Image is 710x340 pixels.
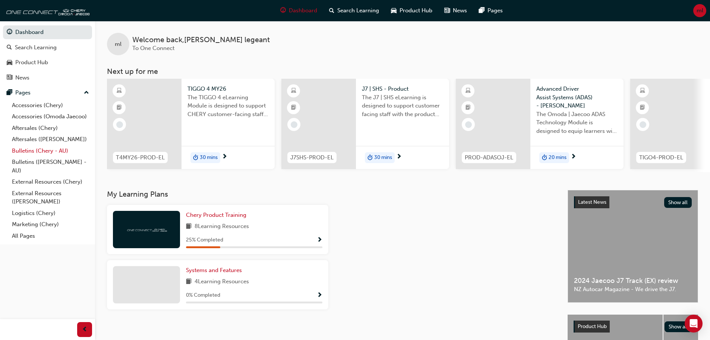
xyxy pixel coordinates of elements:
span: J7 | SHS - Product [362,85,443,93]
a: Logistics (Chery) [9,208,92,219]
a: All Pages [9,230,92,242]
a: J7SHS-PROD-ELJ7 | SHS - ProductThe J7 | SHS eLearning is designed to support customer facing staf... [281,79,449,169]
div: Search Learning [15,43,57,52]
img: oneconnect [126,226,167,233]
span: Product Hub [578,323,607,330]
a: T4MY26-PROD-ELTIGGO 4 MY26The TIGGO 4 eLearning Module is designed to support CHERY customer-faci... [107,79,275,169]
h3: Next up for me [95,67,710,76]
span: Show Progress [317,292,322,299]
span: The Omoda | Jaecoo ADAS Technology Module is designed to equip learners with essential knowledge ... [536,110,618,135]
span: guage-icon [280,6,286,15]
span: car-icon [7,59,12,66]
a: Search Learning [3,41,92,54]
span: learningResourceType_ELEARNING-icon [640,86,645,96]
span: pages-icon [479,6,485,15]
span: 2024 Jaecoo J7 Track (EX) review [574,277,692,285]
a: car-iconProduct Hub [385,3,438,18]
span: news-icon [444,6,450,15]
span: booktick-icon [117,103,122,113]
span: next-icon [396,154,402,160]
span: ml [697,6,703,15]
span: up-icon [84,88,89,98]
button: Show Progress [317,291,322,300]
span: 0 % Completed [186,291,220,300]
span: Advanced Driver Assist Systems (ADAS) - [PERSON_NAME] [536,85,618,110]
span: booktick-icon [466,103,471,113]
span: learningRecordVerb_NONE-icon [291,121,297,128]
span: learningResourceType_ELEARNING-icon [117,86,122,96]
a: Latest NewsShow all [574,196,692,208]
span: next-icon [571,154,576,160]
span: Search Learning [337,6,379,15]
span: ml [115,40,122,49]
span: search-icon [7,44,12,51]
button: Pages [3,86,92,100]
a: Product Hub [3,56,92,69]
span: Latest News [578,199,606,205]
span: book-icon [186,277,192,287]
span: T4MY26-PROD-EL [116,153,165,162]
span: duration-icon [542,153,547,163]
span: 8 Learning Resources [195,222,249,231]
div: Pages [15,88,31,97]
a: Marketing (Chery) [9,219,92,230]
span: Chery Product Training [186,212,246,218]
span: 30 mins [374,153,392,162]
button: Show all [664,197,692,208]
span: The J7 | SHS eLearning is designed to support customer facing staff with the product and sales in... [362,93,443,119]
img: oneconnect [4,3,89,18]
div: News [15,74,29,82]
span: pages-icon [7,90,12,96]
button: Show all [665,321,692,332]
a: Chery Product Training [186,211,249,219]
a: Dashboard [3,25,92,39]
a: Latest NewsShow all2024 Jaecoo J7 Track (EX) reviewNZ Autocar Magazine - We drive the J7. [568,190,698,303]
a: Product HubShow all [574,321,692,333]
a: Aftersales (Chery) [9,122,92,134]
a: Systems and Features [186,266,245,275]
span: 30 mins [200,153,218,162]
span: 25 % Completed [186,236,223,244]
a: News [3,71,92,85]
span: next-icon [222,154,227,160]
h3: My Learning Plans [107,190,556,199]
span: duration-icon [193,153,198,163]
span: learningRecordVerb_NONE-icon [465,121,472,128]
span: prev-icon [82,325,88,334]
span: Pages [487,6,503,15]
span: news-icon [7,75,12,81]
span: booktick-icon [291,103,296,113]
div: Open Intercom Messenger [685,315,703,333]
span: duration-icon [367,153,373,163]
span: To One Connect [132,45,174,52]
span: Show Progress [317,237,322,244]
span: car-icon [391,6,397,15]
button: ml [693,4,706,17]
span: search-icon [329,6,334,15]
span: J7SHS-PROD-EL [290,153,334,162]
a: External Resources (Chery) [9,176,92,188]
span: Product Hub [400,6,432,15]
span: guage-icon [7,29,12,36]
span: learningResourceType_ELEARNING-icon [466,86,471,96]
button: Show Progress [317,235,322,245]
a: Accessories (Chery) [9,100,92,111]
button: DashboardSearch LearningProduct HubNews [3,24,92,86]
span: PROD-ADASOJ-EL [465,153,513,162]
a: Bulletins (Chery - AU) [9,145,92,157]
span: book-icon [186,222,192,231]
a: Accessories (Omoda Jaecoo) [9,111,92,122]
span: Welcome back , [PERSON_NAME] legeant [132,36,270,44]
span: Systems and Features [186,267,242,274]
span: News [453,6,467,15]
a: search-iconSearch Learning [323,3,385,18]
span: learningResourceType_ELEARNING-icon [291,86,296,96]
a: Bulletins ([PERSON_NAME] - AU) [9,156,92,176]
span: Dashboard [289,6,317,15]
span: TIGGO 4 MY26 [187,85,269,93]
a: news-iconNews [438,3,473,18]
span: TIGO4-PROD-EL [639,153,683,162]
span: The TIGGO 4 eLearning Module is designed to support CHERY customer-facing staff with the product ... [187,93,269,119]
